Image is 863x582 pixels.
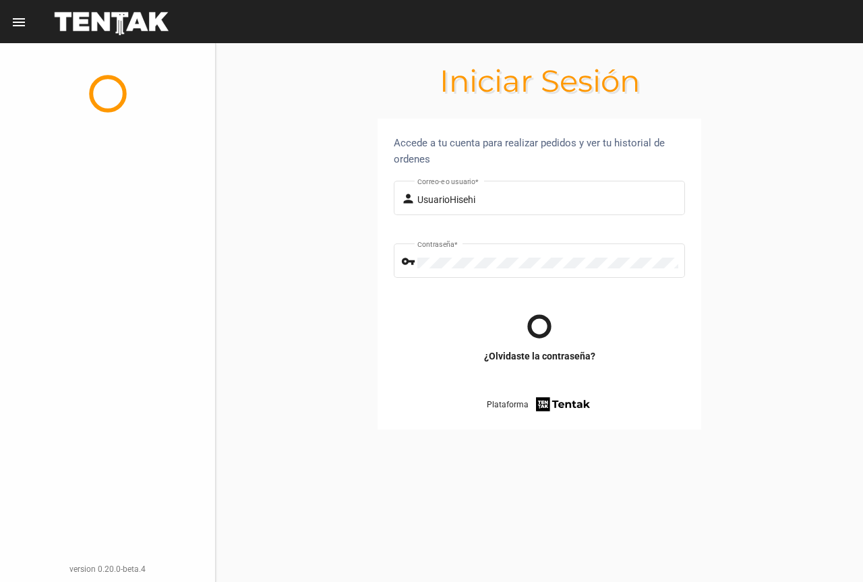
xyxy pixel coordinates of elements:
span: Plataforma [487,398,529,411]
mat-icon: menu [11,14,27,30]
h1: Iniciar Sesión [216,70,863,92]
div: version 0.20.0-beta.4 [11,562,204,576]
div: Accede a tu cuenta para realizar pedidos y ver tu historial de ordenes [394,135,685,167]
mat-icon: person [401,191,417,207]
img: tentak-firm.png [534,395,592,413]
a: ¿Olvidaste la contraseña? [484,349,595,363]
a: Plataforma [487,395,593,413]
mat-icon: vpn_key [401,254,417,270]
